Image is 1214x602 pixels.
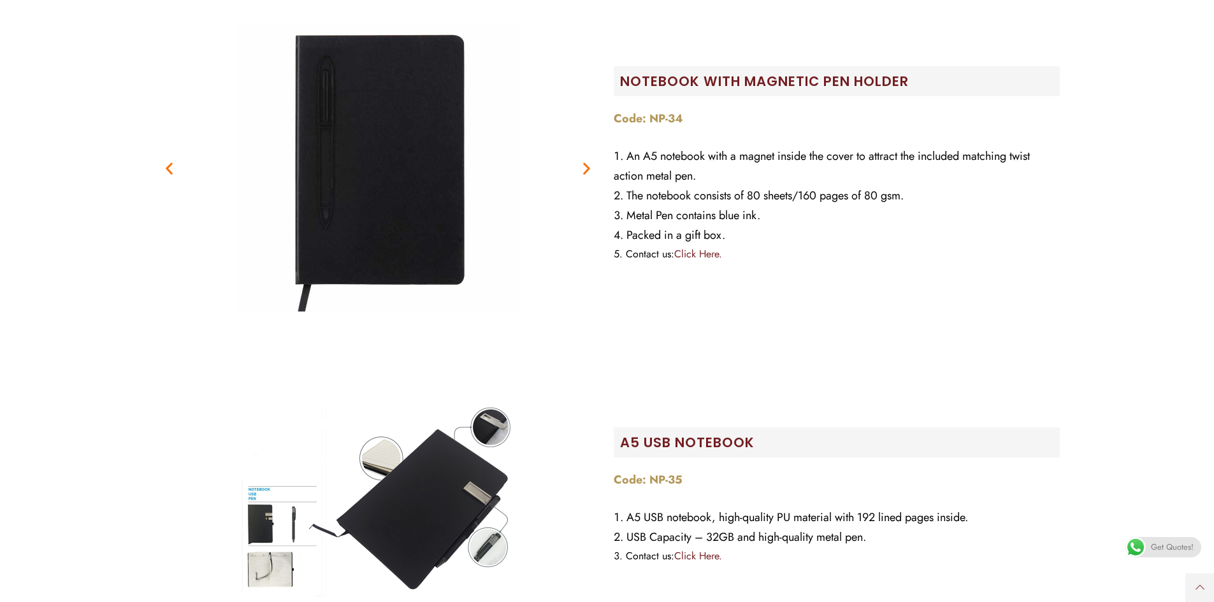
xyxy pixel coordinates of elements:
span: USB Capacity – 32GB and high-quality metal pen. [626,529,866,545]
span: An A5 notebook with a magnet inside the cover to attract the included matching twist action metal... [614,148,1030,184]
div: 3 / 4 [155,9,601,327]
span: The notebook consists of 80 sheets/160 pages of 80 gsm. [626,187,904,204]
strong: Code: NP-34 [614,110,683,127]
strong: Code: NP-35 [614,471,683,488]
div: Image Carousel [155,9,601,327]
span: Metal Pen contains blue ink. [626,207,760,224]
li: Contact us: [614,245,1060,263]
span: Packed in a gift box. [626,227,725,243]
a: Click Here. [674,548,722,563]
img: NP-34-notebooks-coverage-3 [219,9,537,327]
a: Click Here. [674,247,722,261]
span: A5 USB notebook, high-quality PU material with 192 lined pages inside. [626,509,968,526]
h2: Notebook with magnetic pen holder [620,73,1060,90]
li: Contact us: [614,547,1060,565]
h2: A5 USB Notebook [620,434,1060,451]
span: Get Quotes! [1151,537,1194,557]
div: Next slide [579,161,595,176]
div: Previous slide [161,161,177,176]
